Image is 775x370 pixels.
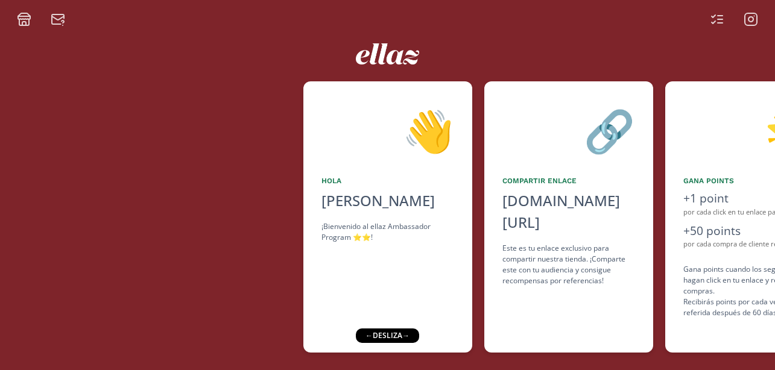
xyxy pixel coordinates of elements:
[502,175,635,186] div: Compartir Enlace
[502,99,635,161] div: 🔗
[321,221,454,243] div: ¡Bienvenido al ellaz Ambassador Program ⭐️⭐️!
[321,175,454,186] div: Hola
[321,99,454,161] div: 👋
[502,243,635,286] div: Este es tu enlace exclusivo para compartir nuestra tienda. ¡Comparte este con tu audiencia y cons...
[502,190,635,233] div: [DOMAIN_NAME][URL]
[321,190,454,212] div: [PERSON_NAME]
[356,43,419,64] img: ew9eVGDHp6dD
[356,328,419,343] div: ← desliza →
